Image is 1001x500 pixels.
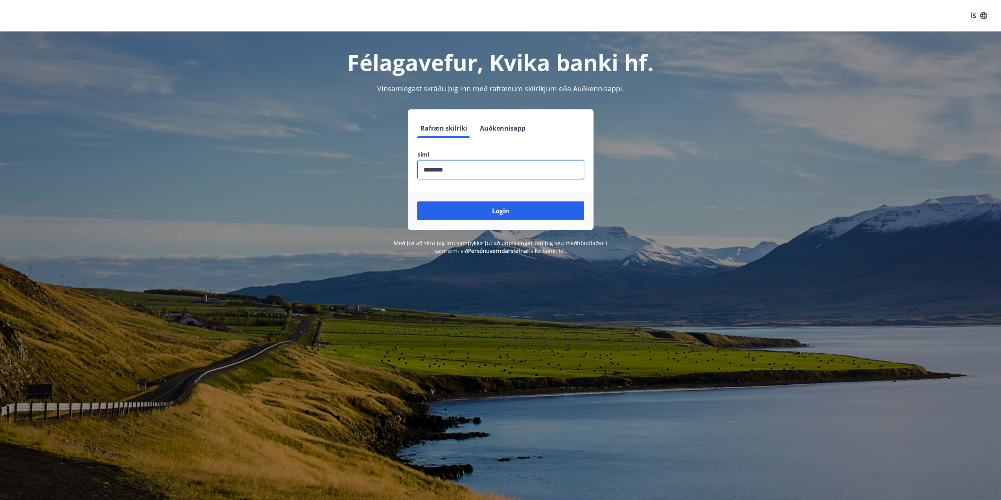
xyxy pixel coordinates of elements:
h1: Félagavefur, Kvika banki hf. [227,47,774,77]
span: Með því að skrá þig inn samþykkir þú að upplýsingar um þig séu meðhöndlaðar í samræmi við Kvika b... [394,239,607,255]
button: ÍS [966,9,992,23]
a: Persónuverndarstefna [468,247,527,255]
span: Vinsamlegast skráðu þig inn með rafrænum skilríkjum eða Auðkennisappi. [377,84,624,93]
label: Sími [417,151,584,159]
button: Auðkennisapp [477,119,529,138]
button: Login [417,201,584,220]
button: Rafræn skilríki [417,119,470,138]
